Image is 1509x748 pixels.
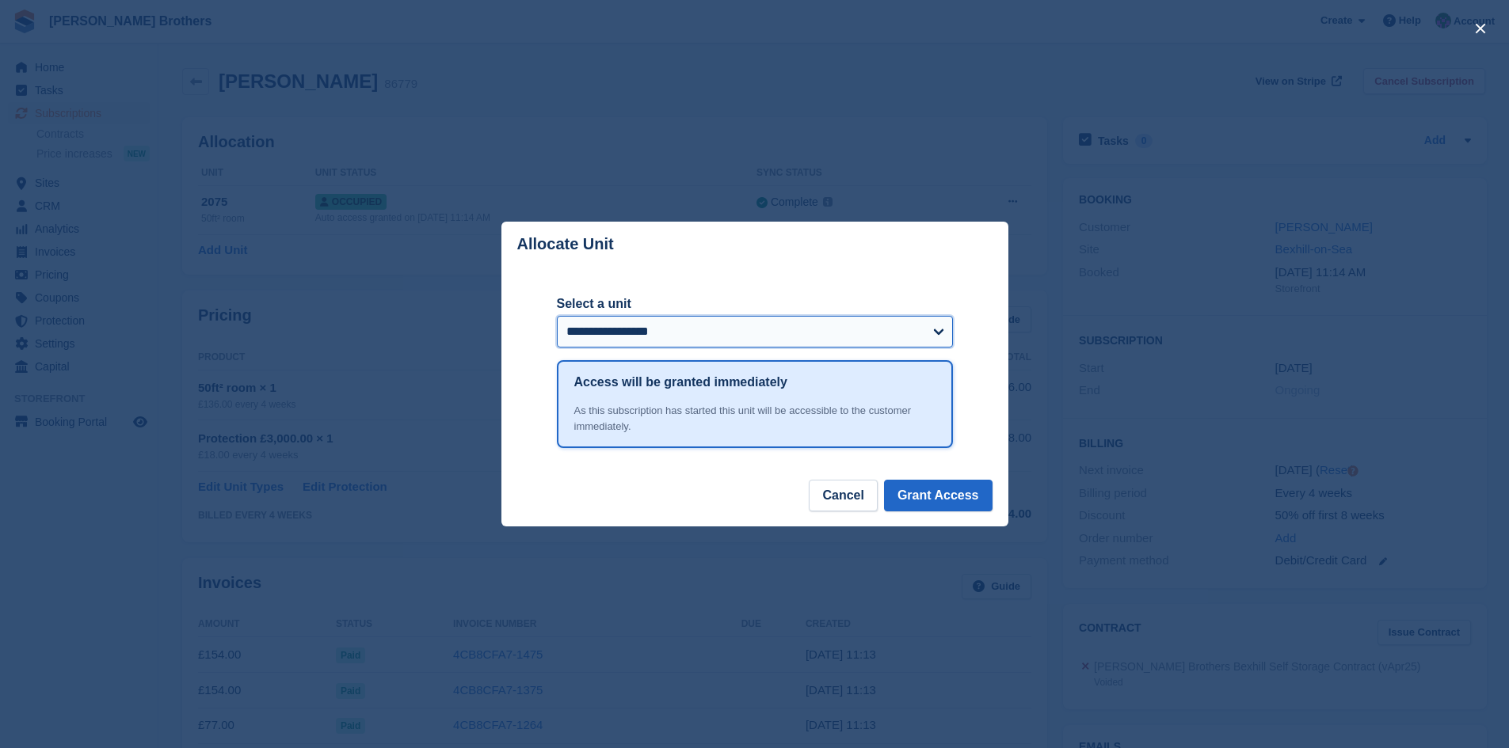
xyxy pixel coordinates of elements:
[574,403,936,434] div: As this subscription has started this unit will be accessible to the customer immediately.
[809,480,877,511] button: Cancel
[517,235,614,253] p: Allocate Unit
[557,294,953,313] label: Select a unit
[1468,16,1493,41] button: close
[574,373,787,392] h1: Access will be granted immediately
[884,480,993,511] button: Grant Access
